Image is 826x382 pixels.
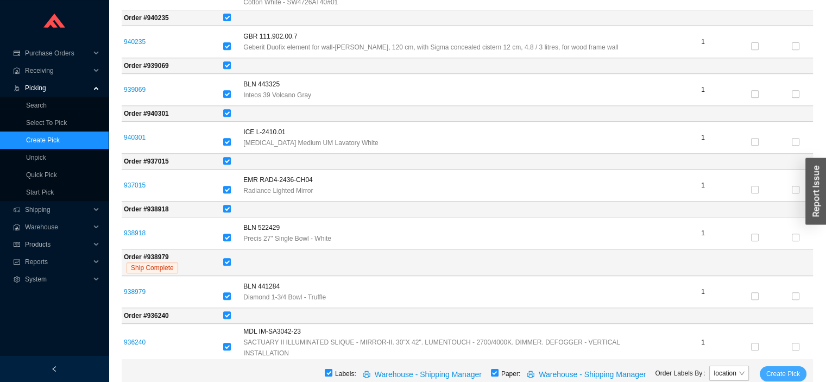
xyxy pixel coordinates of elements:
[124,181,146,189] a: 937015
[676,122,731,154] td: 1
[13,241,21,248] span: read
[124,14,169,22] strong: Order # 940235
[124,339,146,346] a: 936240
[124,288,146,296] a: 938979
[714,366,744,380] span: location
[760,366,806,381] button: Create Pick
[25,253,90,271] span: Reports
[124,158,169,165] strong: Order # 937015
[527,371,537,379] span: printer
[13,259,21,265] span: fund
[124,205,169,213] strong: Order # 938918
[243,174,312,185] span: EMR RAD4-2436-CH04
[766,368,800,379] span: Create Pick
[25,271,90,288] span: System
[127,262,178,273] span: Ship Complete
[26,171,57,179] a: Quick Pick
[243,137,378,148] span: [MEDICAL_DATA] Medium UM Lavatory White
[26,119,67,127] a: Select To Pick
[124,38,146,46] a: 940235
[676,276,731,308] td: 1
[124,312,169,320] strong: Order # 936240
[243,292,326,303] span: Diamond 1-3/4 Bowl - Truffle
[243,326,301,337] span: MDL IM-SA3042-23
[520,366,655,381] button: printerWarehouse - Shipping Manager
[13,276,21,283] span: setting
[243,90,311,101] span: Inteos 39 Volcano Gray
[356,366,491,381] button: printerWarehouse - Shipping Manager
[539,368,646,381] span: Warehouse - Shipping Manager
[676,26,731,58] td: 1
[243,127,285,137] span: ICE L-2410.01
[124,62,169,70] strong: Order # 939069
[26,136,60,144] a: Create Pick
[26,102,47,109] a: Search
[243,281,280,292] span: BLN 441284
[13,50,21,57] span: credit-card
[25,45,90,62] span: Purchase Orders
[124,86,146,93] a: 939069
[243,185,313,196] span: Radiance Lighted Mirror
[676,74,731,106] td: 1
[124,110,169,117] strong: Order # 940301
[25,79,90,97] span: Picking
[25,201,90,218] span: Shipping
[243,222,280,233] span: BLN 522429
[26,154,46,161] a: Unpick
[375,368,482,381] span: Warehouse - Shipping Manager
[25,62,90,79] span: Receiving
[124,253,169,261] strong: Order # 938979
[243,79,280,90] span: BLN 443325
[25,218,90,236] span: Warehouse
[124,134,146,141] a: 940301
[243,31,297,42] span: GBR 111.902.00.7
[676,217,731,249] td: 1
[124,229,146,237] a: 938918
[676,324,731,361] td: 1
[655,366,709,381] label: Order Labels By
[51,366,58,372] span: left
[243,337,643,359] span: SACTUARY II ILLUMINATED SLIQUE - MIRROR-II. 30"X 42". LUMENTOUCH - 2700/4000K. DIMMER. DEFOGGER -...
[363,371,373,379] span: printer
[676,170,731,202] td: 1
[243,233,331,244] span: Precis 27" Single Bowl - White
[243,42,618,53] span: Geberit Duofix element for wall-[PERSON_NAME], 120 cm, with Sigma concealed cistern 12 cm, 4.8 / ...
[26,189,54,196] a: Start Pick
[25,236,90,253] span: Products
